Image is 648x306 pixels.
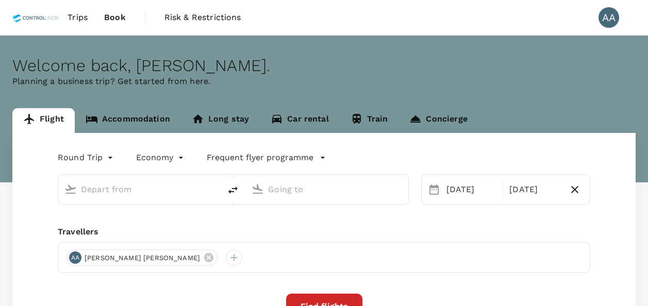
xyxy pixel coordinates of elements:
[207,151,313,164] p: Frequent flyer programme
[164,11,241,24] span: Risk & Restrictions
[207,151,326,164] button: Frequent flyer programme
[401,188,403,190] button: Open
[69,251,81,264] div: AA
[78,253,206,263] span: [PERSON_NAME] [PERSON_NAME]
[58,149,115,166] div: Round Trip
[505,179,564,200] div: [DATE]
[442,179,501,200] div: [DATE]
[599,7,619,28] div: AA
[12,108,75,133] a: Flight
[81,181,199,197] input: Depart from
[260,108,340,133] a: Car rental
[12,6,59,29] img: Control Union Malaysia Sdn. Bhd.
[136,149,186,166] div: Economy
[75,108,181,133] a: Accommodation
[12,56,636,75] div: Welcome back , [PERSON_NAME] .
[67,249,218,266] div: AA[PERSON_NAME] [PERSON_NAME]
[104,11,126,24] span: Book
[268,181,386,197] input: Going to
[221,178,245,202] button: delete
[181,108,260,133] a: Long stay
[12,75,636,88] p: Planning a business trip? Get started from here.
[398,108,478,133] a: Concierge
[213,188,215,190] button: Open
[58,226,590,238] div: Travellers
[340,108,399,133] a: Train
[68,11,88,24] span: Trips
